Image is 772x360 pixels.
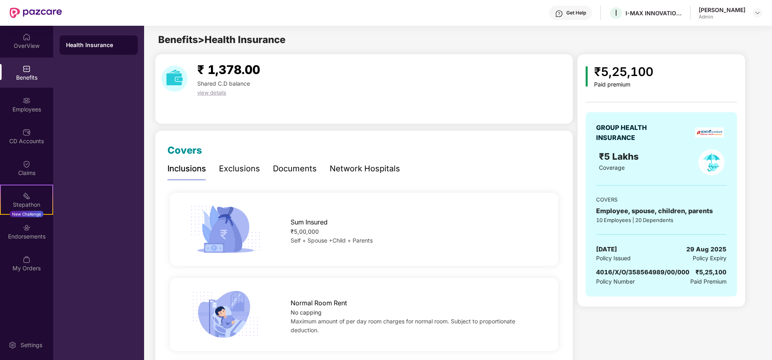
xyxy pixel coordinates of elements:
[291,318,515,333] span: Maximum amount of per day room charges for normal room. Subject to proportionate deduction.
[693,254,727,263] span: Policy Expiry
[695,128,724,138] img: insurerLogo
[686,245,727,254] span: 29 Aug 2025
[23,160,31,168] img: svg+xml;base64,PHN2ZyBpZD0iQ2xhaW0iIHhtbG5zPSJodHRwOi8vd3d3LnczLm9yZy8yMDAwL3N2ZyIgd2lkdGg9IjIwIi...
[596,268,689,276] span: 4016/X/O/358564989/00/000
[596,245,617,254] span: [DATE]
[219,163,260,175] div: Exclusions
[197,89,226,96] span: view details
[566,10,586,16] div: Get Help
[690,277,727,286] span: Paid Premium
[599,164,625,171] span: Coverage
[596,216,727,224] div: 10 Employees | 20 Dependents
[596,278,635,285] span: Policy Number
[586,66,588,86] img: icon
[291,308,541,317] div: No capping
[23,65,31,73] img: svg+xml;base64,PHN2ZyBpZD0iQmVuZWZpdHMiIHhtbG5zPSJodHRwOi8vd3d3LnczLm9yZy8yMDAwL3N2ZyIgd2lkdGg9Ij...
[596,206,727,216] div: Employee, spouse, children, parents
[555,10,563,18] img: svg+xml;base64,PHN2ZyBpZD0iSGVscC0zMngzMiIgeG1sbnM9Imh0dHA6Ly93d3cudzMub3JnLzIwMDAvc3ZnIiB3aWR0aD...
[197,62,260,77] span: ₹ 1,378.00
[187,288,263,341] img: icon
[594,62,653,81] div: ₹5,25,100
[10,8,62,18] img: New Pazcare Logo
[161,66,188,92] img: download
[596,254,631,263] span: Policy Issued
[66,41,131,49] div: Health Insurance
[291,298,347,308] span: Normal Room Rent
[698,149,725,175] img: policyIcon
[197,80,250,87] span: Shared C.D balance
[167,163,206,175] div: Inclusions
[273,163,317,175] div: Documents
[699,14,745,20] div: Admin
[696,267,727,277] div: ₹5,25,100
[330,163,400,175] div: Network Hospitals
[596,123,667,143] div: GROUP HEALTH INSURANCE
[291,227,541,236] div: ₹5,00,000
[699,6,745,14] div: [PERSON_NAME]
[596,195,727,204] div: COVERS
[599,151,641,162] span: ₹5 Lakhs
[23,33,31,41] img: svg+xml;base64,PHN2ZyBpZD0iSG9tZSIgeG1sbnM9Imh0dHA6Ly93d3cudzMub3JnLzIwMDAvc3ZnIiB3aWR0aD0iMjAiIG...
[291,217,328,227] span: Sum Insured
[625,9,682,17] div: I-MAX INNOVATION PRIVATE LIMITED
[1,201,52,209] div: Stepathon
[754,10,761,16] img: svg+xml;base64,PHN2ZyBpZD0iRHJvcGRvd24tMzJ4MzIiIHhtbG5zPSJodHRwOi8vd3d3LnczLm9yZy8yMDAwL3N2ZyIgd2...
[23,97,31,105] img: svg+xml;base64,PHN2ZyBpZD0iRW1wbG95ZWVzIiB4bWxucz0iaHR0cDovL3d3dy53My5vcmcvMjAwMC9zdmciIHdpZHRoPS...
[23,255,31,263] img: svg+xml;base64,PHN2ZyBpZD0iTXlfT3JkZXJzIiBkYXRhLW5hbWU9Ik15IE9yZGVycyIgeG1sbnM9Imh0dHA6Ly93d3cudz...
[23,128,31,136] img: svg+xml;base64,PHN2ZyBpZD0iQ0RfQWNjb3VudHMiIGRhdGEtbmFtZT0iQ0QgQWNjb3VudHMiIHhtbG5zPSJodHRwOi8vd3...
[8,341,17,349] img: svg+xml;base64,PHN2ZyBpZD0iU2V0dGluZy0yMHgyMCIgeG1sbnM9Imh0dHA6Ly93d3cudzMub3JnLzIwMDAvc3ZnIiB3aW...
[18,341,45,349] div: Settings
[23,192,31,200] img: svg+xml;base64,PHN2ZyB4bWxucz0iaHR0cDovL3d3dy53My5vcmcvMjAwMC9zdmciIHdpZHRoPSIyMSIgaGVpZ2h0PSIyMC...
[167,144,202,156] span: Covers
[291,237,373,244] span: Self + Spouse +Child + Parents
[594,81,653,88] div: Paid premium
[10,211,43,217] div: New Challenge
[158,34,285,45] span: Benefits > Health Insurance
[615,8,617,18] span: I
[187,203,263,256] img: icon
[23,224,31,232] img: svg+xml;base64,PHN2ZyBpZD0iRW5kb3JzZW1lbnRzIiB4bWxucz0iaHR0cDovL3d3dy53My5vcmcvMjAwMC9zdmciIHdpZH...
